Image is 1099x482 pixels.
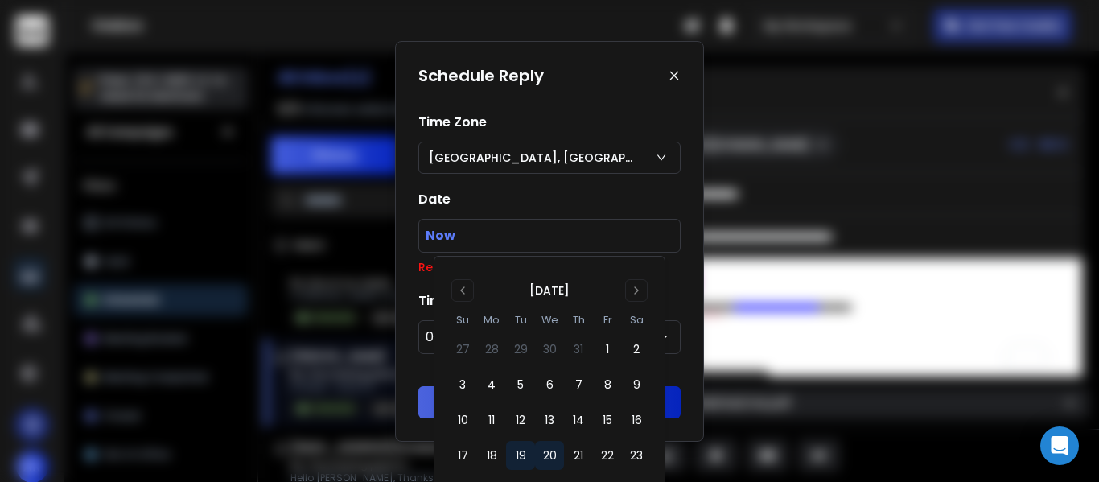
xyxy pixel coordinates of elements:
th: Wednesday [535,311,564,328]
p: Required [418,259,681,275]
th: Tuesday [506,311,535,328]
button: 15 [593,406,622,435]
div: [DATE] [529,282,570,299]
h1: Schedule Reply [418,64,544,87]
button: 1 [593,335,622,364]
button: 30 [535,335,564,364]
button: 8 [593,370,622,399]
button: 4 [477,370,506,399]
button: 13 [535,406,564,435]
th: Friday [593,311,622,328]
button: 23 [622,441,651,470]
button: 6 [535,370,564,399]
th: Thursday [564,311,593,328]
button: 14 [564,406,593,435]
h1: Time [418,291,681,311]
button: 29 [506,335,535,364]
h1: Time Zone [418,113,681,132]
button: 16 [622,406,651,435]
button: 5 [506,370,535,399]
th: Monday [477,311,506,328]
button: 7 [564,370,593,399]
button: 10 [448,406,477,435]
th: Sunday [448,311,477,328]
button: 27 [448,335,477,364]
button: 3 [448,370,477,399]
button: 18 [477,441,506,470]
button: 19 [506,441,535,470]
button: 31 [564,335,593,364]
button: Schedule [418,386,681,418]
button: 20 [535,441,564,470]
button: 2 [622,335,651,364]
button: 17 [448,441,477,470]
button: 11 [477,406,506,435]
button: 28 [477,335,506,364]
button: 21 [564,441,593,470]
button: Go to previous month [451,279,474,302]
h1: Date [418,190,681,209]
button: Go to next month [625,279,648,302]
button: 12 [506,406,535,435]
p: [GEOGRAPHIC_DATA], [GEOGRAPHIC_DATA], [GEOGRAPHIC_DATA] (UTC+5:00) [429,150,646,166]
div: Open Intercom Messenger [1040,426,1079,465]
th: Saturday [622,311,651,328]
button: 9 [622,370,651,399]
button: 22 [593,441,622,470]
